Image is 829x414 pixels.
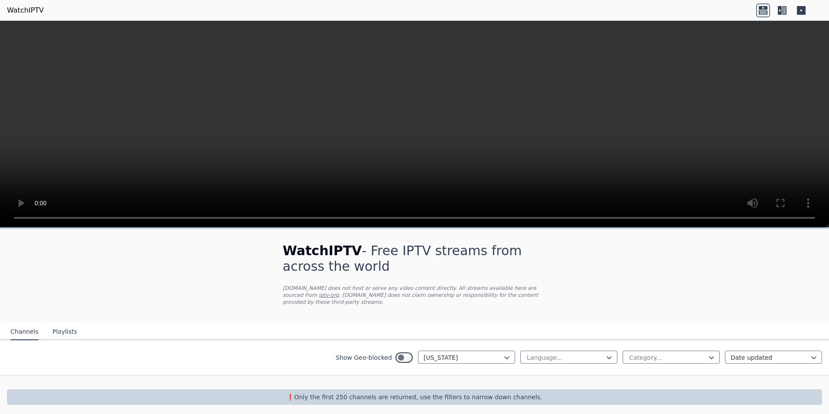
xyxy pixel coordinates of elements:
[7,5,44,16] a: WatchIPTV
[336,353,392,362] label: Show Geo-blocked
[283,243,362,258] span: WatchIPTV
[283,243,546,274] h1: - Free IPTV streams from across the world
[52,324,77,340] button: Playlists
[10,324,39,340] button: Channels
[10,393,819,401] p: ❗️Only the first 250 channels are returned, use the filters to narrow down channels.
[283,285,546,306] p: [DOMAIN_NAME] does not host or serve any video content directly. All streams available here are s...
[319,292,339,298] a: iptv-org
